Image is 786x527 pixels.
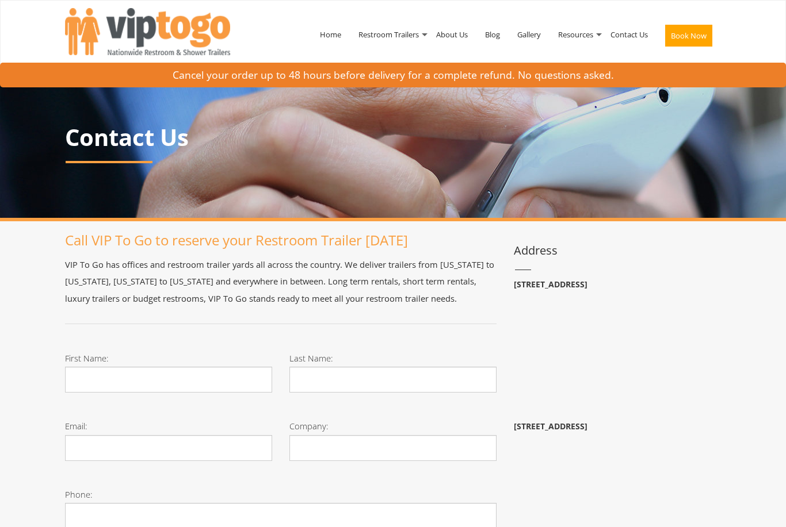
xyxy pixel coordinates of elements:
[550,5,602,64] a: Resources
[514,244,721,257] h3: Address
[65,8,230,55] img: VIPTOGO
[602,5,657,64] a: Contact Us
[350,5,428,64] a: Restroom Trailers
[509,5,550,64] a: Gallery
[665,25,712,47] button: Book Now
[514,279,587,290] b: [STREET_ADDRESS]
[514,421,587,432] b: [STREET_ADDRESS]
[65,125,721,150] p: Contact Us
[476,5,509,64] a: Blog
[65,256,497,307] p: VIP To Go has offices and restroom trailer yards all across the country. We deliver trailers from...
[740,481,786,527] button: Live Chat
[428,5,476,64] a: About Us
[65,233,497,248] h1: Call VIP To Go to reserve your Restroom Trailer [DATE]
[311,5,350,64] a: Home
[657,5,721,71] a: Book Now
